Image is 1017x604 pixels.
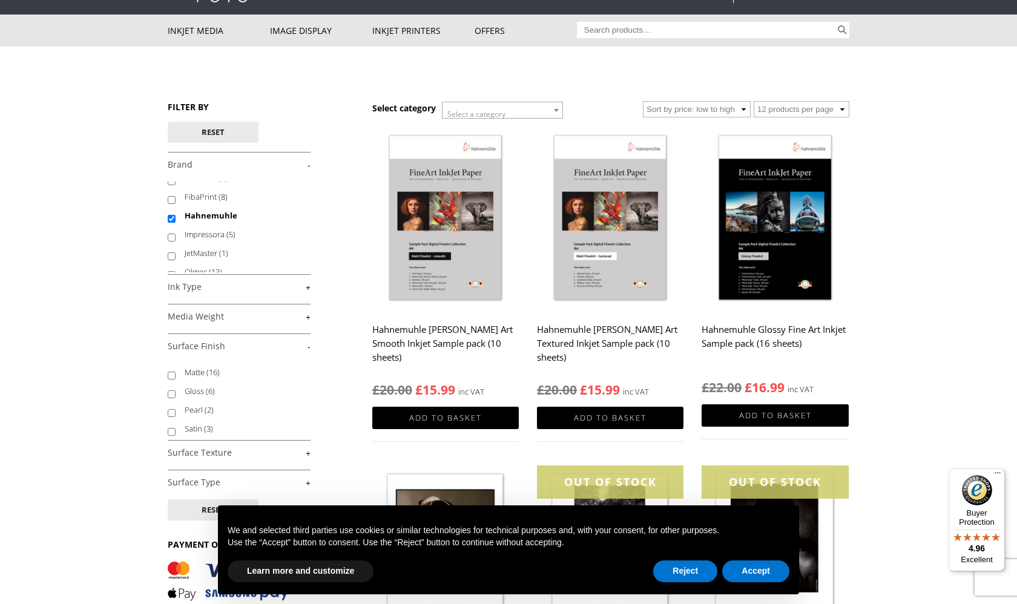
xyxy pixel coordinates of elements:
[372,102,436,114] h3: Select category
[623,385,649,399] strong: inc VAT
[447,109,505,119] span: Select a category
[185,363,299,382] label: Matte
[168,122,258,143] button: Reset
[219,191,228,202] span: (8)
[226,229,235,240] span: (5)
[702,465,848,499] div: OUT OF STOCK
[209,266,222,277] span: (13)
[962,475,992,505] img: Trusted Shops Trustmark
[204,423,213,434] span: (3)
[168,440,311,464] h4: Surface Texture
[372,407,519,429] a: Add to basket: “Hahnemuhle Matt Fine Art Smooth Inkjet Sample pack (10 sheets)”
[208,496,809,604] div: Notice
[537,127,683,399] a: Hahnemuhle [PERSON_NAME] Art Textured Inkjet Sample pack (10 sheets) inc VAT
[168,477,311,488] a: +
[702,318,848,367] h2: Hahnemuhle Glossy Fine Art Inkjet Sample pack (16 sheets)
[949,555,1005,565] p: Excellent
[722,560,789,582] button: Accept
[537,381,577,398] bdi: 20.00
[537,318,683,369] h2: Hahnemuhle [PERSON_NAME] Art Textured Inkjet Sample pack (10 sheets)
[168,304,311,328] h4: Media Weight
[949,468,1005,571] button: Trusted Shops TrustmarkBuyer Protection4.96Excellent
[969,543,985,553] span: 4.96
[168,333,311,358] h4: Surface Finish
[537,407,683,429] a: Add to basket: “Hahnemuhle Matt Fine Art Textured Inkjet Sample pack (10 sheets)”
[580,381,620,398] bdi: 15.99
[702,379,742,396] bdi: 22.00
[219,248,228,258] span: (1)
[228,525,789,537] p: We and selected third parties use cookies or similar technologies for technical purposes and, wit...
[185,419,299,438] label: Satin
[949,508,1005,527] p: Buyer Protection
[990,468,1005,483] button: Menu
[372,318,519,369] h2: Hahnemuhle [PERSON_NAME] Art Smooth Inkjet Sample pack (10 sheets)
[415,381,455,398] bdi: 15.99
[168,152,311,176] h4: Brand
[745,379,752,396] span: £
[702,404,848,427] a: Add to basket: “Hahnemuhle Glossy Fine Art Inkjet Sample pack (16 sheets)”
[206,367,220,378] span: (16)
[372,15,475,47] a: Inkjet Printers
[168,159,311,171] a: -
[185,244,299,263] label: JetMaster
[372,127,519,399] a: Hahnemuhle [PERSON_NAME] Art Smooth Inkjet Sample pack (10 sheets) inc VAT
[475,15,577,47] a: Offers
[205,404,214,415] span: (2)
[415,381,423,398] span: £
[835,22,849,38] button: Search
[458,385,484,399] strong: inc VAT
[206,386,215,396] span: (6)
[168,447,311,459] a: +
[702,127,848,310] img: Hahnemuhle Glossy Fine Art Inkjet Sample pack (16 sheets)
[185,401,299,419] label: Pearl
[185,225,299,244] label: Impressora
[745,379,785,396] bdi: 16.99
[228,537,789,549] p: Use the “Accept” button to consent. Use the “Reject” button to continue without accepting.
[168,101,311,113] h3: FILTER BY
[643,101,751,117] select: Shop order
[185,188,299,206] label: FibaPrint
[653,560,717,582] button: Reject
[372,127,519,310] img: Hahnemuhle Matt Fine Art Smooth Inkjet Sample pack (10 sheets)
[537,127,683,310] img: Hahnemuhle Matt Fine Art Textured Inkjet Sample pack (10 sheets)
[168,281,311,293] a: +
[168,341,311,352] a: -
[577,22,836,38] input: Search products…
[537,381,544,398] span: £
[372,381,380,398] span: £
[702,127,848,396] a: Hahnemuhle Glossy Fine Art Inkjet Sample pack (16 sheets) inc VAT
[702,379,709,396] span: £
[185,263,299,281] label: Olmec
[185,206,299,225] label: Hahnemuhle
[228,560,374,582] button: Learn more and customize
[788,382,814,396] strong: inc VAT
[372,381,412,398] bdi: 20.00
[168,274,311,298] h4: Ink Type
[185,382,299,401] label: Gloss
[270,15,372,47] a: Image Display
[168,15,270,47] a: Inkjet Media
[168,311,311,323] a: +
[537,465,683,499] div: OUT OF STOCK
[168,470,311,494] h4: Surface Type
[580,381,587,398] span: £
[168,539,311,550] h3: PAYMENT OPTIONS
[168,499,258,520] button: Reset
